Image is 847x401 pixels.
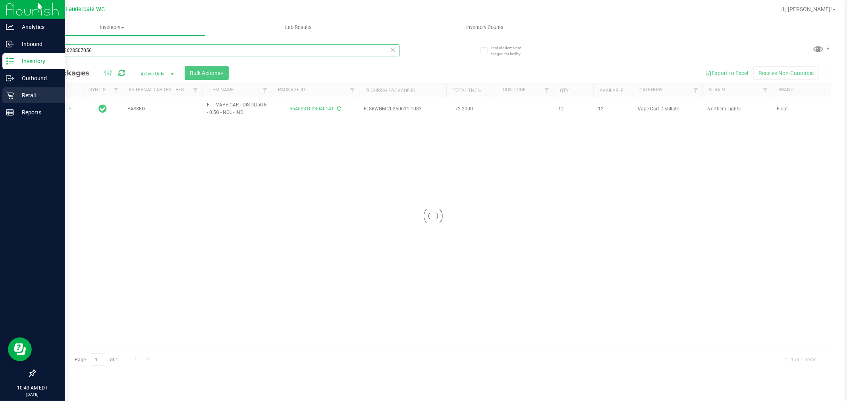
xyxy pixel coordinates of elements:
[19,19,205,36] a: Inventory
[780,6,832,12] span: Hi, [PERSON_NAME]!
[455,24,514,31] span: Inventory Counts
[4,384,62,391] p: 10:43 AM EDT
[14,108,62,117] p: Reports
[19,24,205,31] span: Inventory
[14,73,62,83] p: Outbound
[35,44,399,56] input: Search Package ID, Item Name, SKU, Lot or Part Number...
[14,56,62,66] p: Inventory
[274,24,322,31] span: Lab Results
[392,19,578,36] a: Inventory Counts
[4,391,62,397] p: [DATE]
[390,44,396,55] span: Clear
[6,40,14,48] inline-svg: Inbound
[6,23,14,31] inline-svg: Analytics
[8,337,32,361] iframe: Resource center
[6,74,14,82] inline-svg: Outbound
[6,108,14,116] inline-svg: Reports
[57,6,105,13] span: Ft. Lauderdale WC
[6,91,14,99] inline-svg: Retail
[14,91,62,100] p: Retail
[14,39,62,49] p: Inbound
[6,57,14,65] inline-svg: Inventory
[14,22,62,32] p: Analytics
[491,45,531,57] span: Include items not tagged for facility
[205,19,392,36] a: Lab Results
